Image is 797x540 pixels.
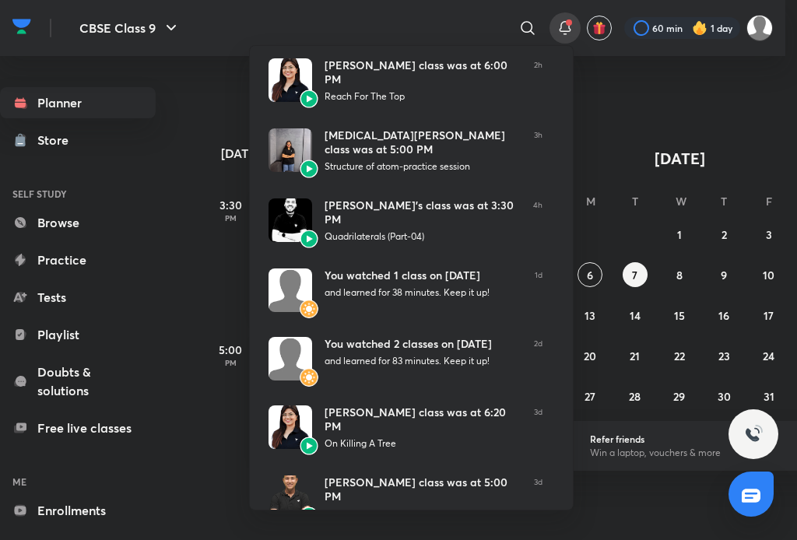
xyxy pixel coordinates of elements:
[300,230,318,248] img: Avatar
[269,198,312,242] img: Avatar
[300,368,318,387] img: Avatar
[300,89,318,108] img: Avatar
[325,128,521,156] div: [MEDICAL_DATA][PERSON_NAME] class was at 5:00 PM
[250,393,561,463] a: AvatarAvatar[PERSON_NAME] class was at 6:20 PMOn Killing A Tree3d
[325,354,521,368] div: and learned for 83 minutes. Keep it up!
[325,160,521,174] div: Structure of atom-practice session
[534,337,542,380] span: 2d
[269,405,312,449] img: Avatar
[250,186,561,256] a: AvatarAvatar[PERSON_NAME]’s class was at 3:30 PMQuadrilaterals (Part-04)4h
[325,230,521,244] div: Quadrilaterals (Part-04)
[250,324,561,393] a: AvatarAvatarYou watched 2 classes on [DATE]and learned for 83 minutes. Keep it up!2d
[325,268,522,282] div: You watched 1 class on [DATE]
[300,300,318,318] img: Avatar
[300,507,318,525] img: Avatar
[325,198,521,226] div: [PERSON_NAME]’s class was at 3:30 PM
[300,160,318,178] img: Avatar
[325,475,521,503] div: [PERSON_NAME] class was at 5:00 PM
[269,337,312,380] img: Avatar
[250,116,561,186] a: AvatarAvatar[MEDICAL_DATA][PERSON_NAME] class was at 5:00 PMStructure of atom-practice session3h
[325,405,521,433] div: [PERSON_NAME] class was at 6:20 PM
[325,437,521,451] div: On Killing A Tree
[300,437,318,455] img: Avatar
[534,58,542,103] span: 2h
[250,463,561,533] a: AvatarAvatar[PERSON_NAME] class was at 5:00 PMIntroduction Class3d
[250,256,561,324] a: AvatarAvatarYou watched 1 class on [DATE]and learned for 38 minutes. Keep it up!1d
[533,198,542,244] span: 4h
[325,58,521,86] div: [PERSON_NAME] class was at 6:00 PM
[325,89,521,103] div: Reach For The Top
[534,128,542,174] span: 3h
[269,128,312,172] img: Avatar
[325,286,522,300] div: and learned for 38 minutes. Keep it up!
[250,46,561,116] a: AvatarAvatar[PERSON_NAME] class was at 6:00 PMReach For The Top2h
[325,337,521,351] div: You watched 2 classes on [DATE]
[269,475,312,519] img: Avatar
[325,507,521,521] div: Introduction Class
[535,268,542,312] span: 1d
[269,58,312,102] img: Avatar
[534,475,542,521] span: 3d
[534,405,542,451] span: 3d
[269,268,312,312] img: Avatar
